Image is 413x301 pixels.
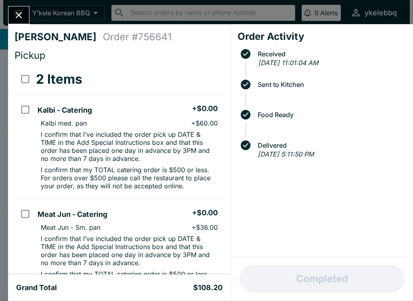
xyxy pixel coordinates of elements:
[41,119,87,127] p: Kalbi med. pan
[8,6,29,24] button: Close
[192,104,218,113] h5: + $0.00
[36,71,82,87] h3: 2 Items
[41,235,217,267] p: I confirm that I’ve included the order pick up DATE & TIME in the Add Special Instructions box an...
[258,150,314,158] em: [DATE] 5:11:50 PM
[238,31,407,43] h4: Order Activity
[192,208,218,218] h5: + $0.00
[103,31,172,43] h4: Order # 756641
[15,31,103,43] h4: [PERSON_NAME]
[41,270,217,294] p: I confirm that my TOTAL catering order is $500 or less. For orders over $500 please call the rest...
[38,105,92,115] h5: Kalbi - Catering
[41,130,217,163] p: I confirm that I’ve included the order pick up DATE & TIME in the Add Special Instructions box an...
[41,223,100,231] p: Meat Jun - Sm. pan
[16,283,57,293] h5: Grand Total
[254,111,407,118] span: Food Ready
[254,81,407,88] span: Sent to Kitchen
[254,142,407,149] span: Delivered
[254,50,407,58] span: Received
[193,283,223,293] h5: $108.20
[258,59,318,67] em: [DATE] 11:01:04 AM
[15,49,46,61] span: Pickup
[192,223,218,231] p: + $36.00
[41,166,217,190] p: I confirm that my TOTAL catering order is $500 or less. For orders over $500 please call the rest...
[191,119,218,127] p: + $60.00
[38,210,107,219] h5: Meat Jun - Catering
